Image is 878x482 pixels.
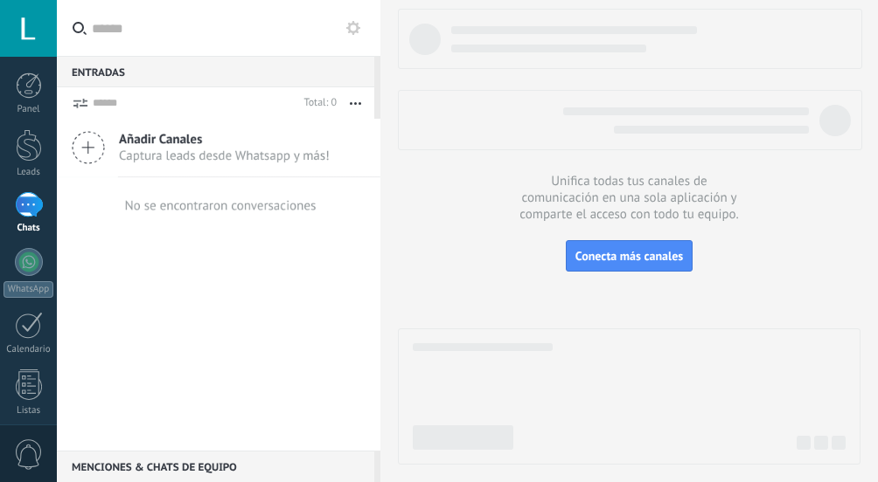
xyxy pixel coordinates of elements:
div: Menciones & Chats de equipo [57,451,374,482]
span: Añadir Canales [119,131,330,148]
div: Panel [3,104,54,115]
div: Entradas [57,56,374,87]
div: Listas [3,405,54,417]
div: No se encontraron conversaciones [125,197,317,214]
div: Leads [3,167,54,178]
div: Calendario [3,344,54,355]
div: WhatsApp [3,281,53,298]
span: Captura leads desde Whatsapp y más! [119,148,330,164]
div: Chats [3,223,54,234]
div: Total: 0 [297,94,337,112]
span: Conecta más canales [575,248,683,264]
button: Conecta más canales [566,240,693,272]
